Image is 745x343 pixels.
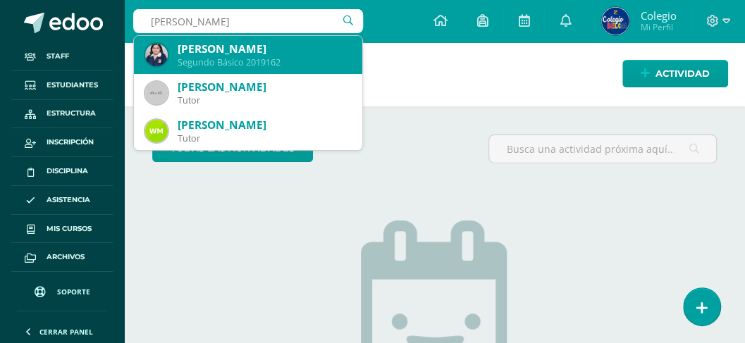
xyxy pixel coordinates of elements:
[178,56,351,68] div: Segundo Básico 2019162
[601,7,629,35] img: c600e396c05fc968532ff46e374ede2f.png
[11,71,113,100] a: Estudiantes
[11,128,113,157] a: Inscripción
[178,118,351,132] div: [PERSON_NAME]
[178,80,351,94] div: [PERSON_NAME]
[178,42,351,56] div: [PERSON_NAME]
[145,44,168,66] img: 2a67096c71c48b08a3affef24a4ffda1.png
[17,273,107,307] a: Soporte
[640,21,676,33] span: Mi Perfil
[47,194,90,206] span: Asistencia
[47,251,85,263] span: Archivos
[47,137,94,148] span: Inscripción
[11,186,113,215] a: Asistencia
[622,60,728,87] a: Actividad
[47,51,69,62] span: Staff
[47,80,98,91] span: Estudiantes
[489,135,716,163] input: Busca una actividad próxima aquí...
[47,108,96,119] span: Estructura
[39,327,93,337] span: Cerrar panel
[57,287,90,297] span: Soporte
[11,157,113,186] a: Disciplina
[145,82,168,104] img: 45x45
[133,9,363,33] input: Busca un usuario...
[47,223,92,235] span: Mis cursos
[11,215,113,244] a: Mis cursos
[47,166,88,177] span: Disciplina
[145,120,168,142] img: 8566a979eaf15d792b8bfe3af6b020e5.png
[141,42,728,106] h1: Actividades
[11,42,113,71] a: Staff
[655,61,710,87] span: Actividad
[640,8,676,23] span: Colegio
[11,100,113,129] a: Estructura
[11,243,113,272] a: Archivos
[178,94,351,106] div: Tutor
[178,132,351,144] div: Tutor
